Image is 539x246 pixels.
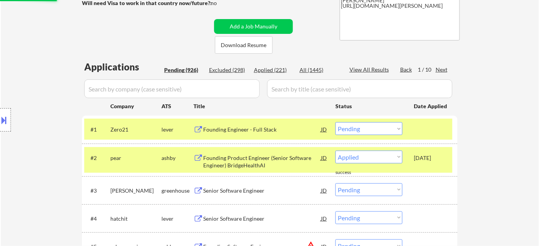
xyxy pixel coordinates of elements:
div: ashby [161,154,193,162]
button: Download Resume [215,36,273,54]
div: Status [335,99,402,113]
div: Excluded (298) [209,66,248,74]
div: Date Applied [414,102,448,110]
div: lever [161,215,193,223]
div: All (1445) [300,66,339,74]
button: Add a Job Manually [214,19,293,34]
div: 1 / 10 [418,66,436,74]
div: greenhouse [161,187,193,195]
div: #4 [90,215,104,223]
input: Search by company (case sensitive) [84,79,260,98]
div: success [335,169,367,176]
div: Senior Software Engineer [203,187,321,195]
div: [DATE] [414,154,448,162]
div: hatchit [110,215,161,223]
div: Senior Software Engineer [203,215,321,223]
div: lever [161,126,193,134]
div: Founding Product Engineer (Senior Software Engineer) BridgeHealthAI [203,154,321,169]
div: ATS [161,102,193,110]
div: JD [320,183,328,197]
div: Applied (221) [254,66,293,74]
div: Pending (926) [164,66,203,74]
input: Search by title (case sensitive) [267,79,452,98]
div: Back [400,66,413,74]
div: Founding Engineer - Full Stack [203,126,321,134]
div: JD [320,151,328,165]
div: JD [320,211,328,225]
div: JD [320,122,328,136]
div: Title [193,102,328,110]
div: View All Results [349,66,391,74]
div: Next [436,66,448,74]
